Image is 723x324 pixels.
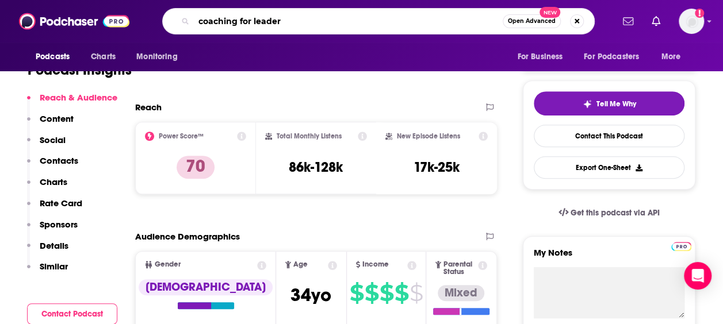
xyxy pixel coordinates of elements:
button: open menu [509,46,577,68]
span: $ [365,284,378,302]
button: open menu [653,46,695,68]
span: Tell Me Why [596,99,636,109]
h2: Reach [135,102,162,113]
button: Reach & Audience [27,92,117,113]
span: $ [380,284,393,302]
span: $ [410,284,423,302]
p: Sponsors [40,219,78,230]
img: Podchaser - Follow, Share and Rate Podcasts [19,10,129,32]
p: Similar [40,261,68,272]
span: Open Advanced [508,18,556,24]
button: Social [27,134,66,156]
p: Contacts [40,155,78,166]
div: [DEMOGRAPHIC_DATA] [139,279,273,295]
span: $ [350,284,364,302]
a: 34yo [290,290,331,304]
button: open menu [28,46,85,68]
span: Monitoring [136,49,177,65]
p: Reach & Audience [40,92,117,103]
h2: Total Monthly Listens [277,132,342,140]
a: $$$$$ [350,284,423,302]
a: Get this podcast via API [549,199,669,227]
span: Get this podcast via API [571,208,660,218]
button: Contacts [27,155,78,176]
div: Search podcasts, credits, & more... [162,8,595,34]
span: 34 yo [290,284,331,306]
button: Sponsors [27,219,78,240]
button: Rate Card [27,198,82,219]
button: Similar [27,261,68,282]
button: tell me why sparkleTell Me Why [534,91,684,115]
a: Show notifications dropdown [618,11,638,31]
img: User Profile [679,9,704,34]
a: Charts [83,46,123,68]
h3: 86k-128k [289,159,343,176]
p: Charts [40,176,67,187]
h2: New Episode Listens [397,132,460,140]
svg: Add a profile image [695,9,704,18]
label: My Notes [534,247,684,267]
p: 70 [177,156,215,179]
span: New [540,7,560,18]
h3: 17k-25k [414,159,460,176]
a: Contact This Podcast [534,125,684,147]
span: Logged in as vjacobi [679,9,704,34]
img: tell me why sparkle [583,99,592,109]
p: Content [40,113,74,124]
button: Export One-Sheet [534,156,684,179]
button: Content [27,113,74,134]
button: Open AdvancedNew [503,14,561,28]
p: Rate Card [40,198,82,209]
h2: Power Score™ [159,132,204,140]
div: Mixed [438,285,484,301]
span: Income [362,261,389,268]
img: Podchaser Pro [671,242,691,251]
span: More [661,49,681,65]
span: Age [293,261,308,268]
span: Charts [91,49,116,65]
p: Social [40,134,66,145]
span: Gender [155,261,181,268]
button: open menu [128,46,192,68]
span: Podcasts [36,49,70,65]
button: Show profile menu [679,9,704,34]
a: [DEMOGRAPHIC_DATA] [139,279,273,309]
span: For Business [517,49,563,65]
button: Charts [27,176,67,198]
span: Parental Status [443,261,476,276]
h2: Audience Demographics [135,231,240,242]
input: Search podcasts, credits, & more... [194,12,503,30]
p: Details [40,240,68,251]
a: Pro website [671,240,691,251]
button: open menu [576,46,656,68]
a: Show notifications dropdown [647,11,665,31]
button: Details [27,240,68,261]
div: Open Intercom Messenger [684,262,711,290]
a: Mixed [433,285,489,315]
span: For Podcasters [584,49,639,65]
span: $ [395,284,408,302]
